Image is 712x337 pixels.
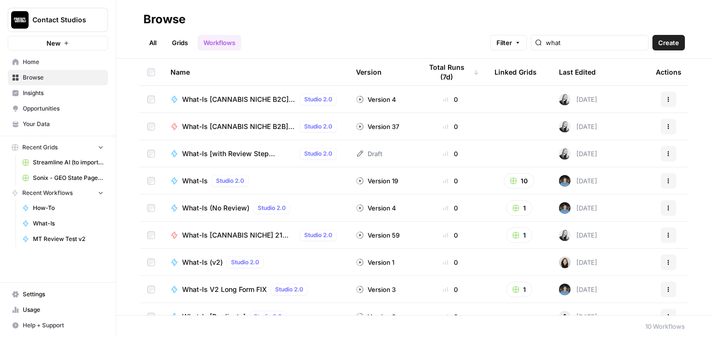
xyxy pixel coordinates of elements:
[506,227,532,243] button: 1
[198,35,241,50] a: Workflows
[23,104,104,113] span: Opportunities
[166,35,194,50] a: Grids
[559,94,571,105] img: ioa2wpdmx8t19ywr585njsibr5hv
[422,285,479,294] div: 0
[170,121,341,132] a: What-Is [CANNABIS NICHE B2B] Arvida LabsStudio 2.0
[356,176,398,186] div: Version 19
[559,148,597,160] div: [DATE]
[304,149,332,158] span: Studio 2.0
[8,287,108,302] a: Settings
[8,140,108,155] button: Recent Grids
[32,15,91,25] span: Contact Studios
[504,173,534,189] button: 10
[652,35,685,50] button: Create
[8,70,108,85] a: Browse
[559,148,571,160] img: ioa2wpdmx8t19ywr585njsibr5hv
[356,230,400,240] div: Version 59
[182,176,208,186] span: What-Is
[33,219,104,228] span: What-Is
[18,200,108,216] a: How-To
[216,177,244,185] span: Studio 2.0
[170,311,341,322] a: What-Is [Duplicate]Studio 2.0
[46,38,61,48] span: New
[422,203,479,213] div: 0
[33,158,104,167] span: Streamline AI (to import) - Streamline AI Import.csv
[304,231,332,240] span: Studio 2.0
[258,204,286,212] span: Studio 2.0
[23,58,104,66] span: Home
[33,204,104,212] span: How-To
[422,149,479,159] div: 0
[559,121,571,132] img: ioa2wpdmx8t19ywr585njsibr5hv
[170,284,341,295] a: What-Is V2 Long Form FIXStudio 2.0
[33,235,104,243] span: MT Review Test v2
[182,95,296,104] span: What-Is [CANNABIS NICHE B2C] 21 Cannabis, R&R Meds, Mellow Fellow (Persona Test)
[182,312,246,321] span: What-Is [Duplicate]
[559,284,571,295] img: 5maotr4l3dpmem4ucatv1zj7ommq
[23,305,104,314] span: Usage
[8,302,108,318] a: Usage
[356,95,396,104] div: Version 4
[559,284,597,295] div: [DATE]
[422,312,479,321] div: 0
[559,94,597,105] div: [DATE]
[506,200,532,216] button: 1
[254,312,282,321] span: Studio 2.0
[143,12,186,27] div: Browse
[559,257,571,268] img: t5ef5oef8zpw1w4g2xghobes91mw
[182,230,296,240] span: What-Is [CANNABIS NICHE] 21 Cannabis, R&R Meds, Mellow Fellow
[22,143,58,152] span: Recent Grids
[8,101,108,116] a: Opportunities
[170,229,341,241] a: What-Is [CANNABIS NICHE] 21 Cannabis, R&R Meds, Mellow FellowStudio 2.0
[18,231,108,247] a: MT Review Test v2
[182,203,249,213] span: What-Is (No Review)
[170,257,341,268] a: What-Is (v2)Studio 2.0
[23,290,104,299] span: Settings
[170,148,341,160] a: What-Is [with Review Step removed]Studio 2.0
[645,321,685,331] div: 10 Workflows
[8,318,108,333] button: Help + Support
[422,122,479,131] div: 0
[170,94,341,105] a: What-Is [CANNABIS NICHE B2C] 21 Cannabis, R&R Meds, Mellow Fellow (Persona Test)Studio 2.0
[356,257,394,267] div: Version 1
[422,59,479,85] div: Total Runs (7d)
[170,59,341,85] div: Name
[422,257,479,267] div: 0
[656,59,681,85] div: Actions
[182,149,296,159] span: What-Is [with Review Step removed]
[559,257,597,268] div: [DATE]
[18,170,108,186] a: Sonix - GEO State Pages Grid
[495,59,537,85] div: Linked Grids
[422,95,479,104] div: 0
[304,95,332,104] span: Studio 2.0
[356,312,396,321] div: Version 8
[356,285,396,294] div: Version 3
[8,36,108,50] button: New
[559,202,597,214] div: [DATE]
[8,54,108,70] a: Home
[559,59,596,85] div: Last Edited
[182,285,267,294] span: What-Is V2 Long Form FIX
[170,175,341,187] a: What-IsStudio 2.0
[182,122,296,131] span: What-Is [CANNABIS NICHE B2B] Arvida Labs
[658,38,679,48] span: Create
[231,258,259,267] span: Studio 2.0
[559,202,571,214] img: 5maotr4l3dpmem4ucatv1zj7ommq
[356,149,382,159] div: Draft
[496,38,512,48] span: Filter
[8,85,108,101] a: Insights
[22,189,73,197] span: Recent Workflows
[559,229,597,241] div: [DATE]
[23,120,104,128] span: Your Data
[559,229,571,241] img: ioa2wpdmx8t19ywr585njsibr5hv
[23,89,104,97] span: Insights
[18,155,108,170] a: Streamline AI (to import) - Streamline AI Import.csv
[8,8,108,32] button: Workspace: Contact Studios
[559,121,597,132] div: [DATE]
[490,35,527,50] button: Filter
[546,38,644,48] input: Search
[8,186,108,200] button: Recent Workflows
[275,285,303,294] span: Studio 2.0
[559,311,597,322] div: [DATE]
[356,122,399,131] div: Version 37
